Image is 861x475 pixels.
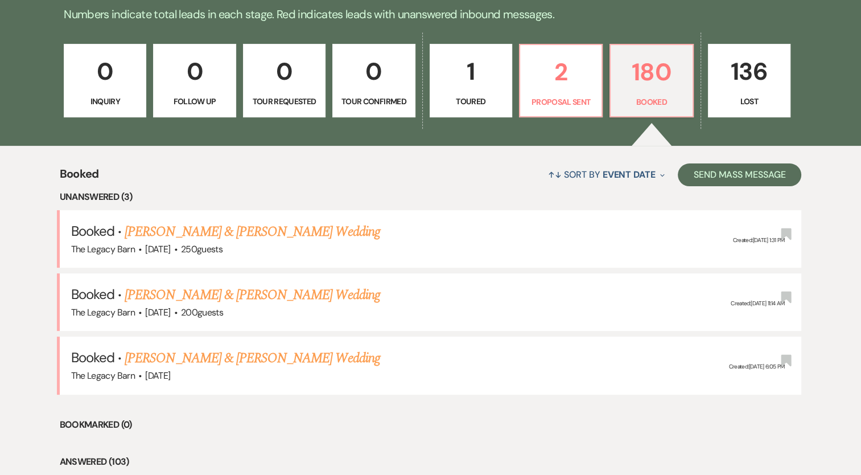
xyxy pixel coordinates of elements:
[340,95,407,108] p: Tour Confirmed
[60,417,802,432] li: Bookmarked (0)
[181,306,223,318] span: 200 guests
[250,95,318,108] p: Tour Requested
[71,222,114,240] span: Booked
[71,95,139,108] p: Inquiry
[60,454,802,469] li: Answered (103)
[527,53,595,91] p: 2
[250,52,318,91] p: 0
[125,222,380,242] a: [PERSON_NAME] & [PERSON_NAME] Wedding
[71,349,114,366] span: Booked
[71,52,139,91] p: 0
[437,95,505,108] p: Toured
[732,236,784,244] span: Created: [DATE] 1:31 PM
[609,44,693,118] a: 180Booked
[181,243,223,255] span: 250 guests
[617,53,685,91] p: 180
[715,52,783,91] p: 136
[64,44,146,118] a: 0Inquiry
[60,165,99,190] span: Booked
[125,285,380,305] a: [PERSON_NAME] & [PERSON_NAME] Wedding
[708,44,790,118] a: 136Lost
[678,163,802,186] button: Send Mass Message
[145,370,170,382] span: [DATE]
[332,44,415,118] a: 0Tour Confirmed
[160,52,228,91] p: 0
[125,348,380,368] a: [PERSON_NAME] & [PERSON_NAME] Wedding
[603,169,656,181] span: Event Date
[548,169,562,181] span: ↑↓
[340,52,407,91] p: 0
[71,285,114,303] span: Booked
[430,44,512,118] a: 1Toured
[519,44,603,118] a: 2Proposal Sent
[153,44,236,118] a: 0Follow Up
[243,44,326,118] a: 0Tour Requested
[60,190,802,204] li: Unanswered (3)
[543,159,669,190] button: Sort By Event Date
[527,96,595,108] p: Proposal Sent
[731,300,784,307] span: Created: [DATE] 11:14 AM
[437,52,505,91] p: 1
[715,95,783,108] p: Lost
[71,306,135,318] span: The Legacy Barn
[160,95,228,108] p: Follow Up
[617,96,685,108] p: Booked
[71,243,135,255] span: The Legacy Barn
[145,243,170,255] span: [DATE]
[21,5,841,23] p: Numbers indicate total leads in each stage. Red indicates leads with unanswered inbound messages.
[728,363,784,370] span: Created: [DATE] 6:05 PM
[145,306,170,318] span: [DATE]
[71,370,135,382] span: The Legacy Barn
